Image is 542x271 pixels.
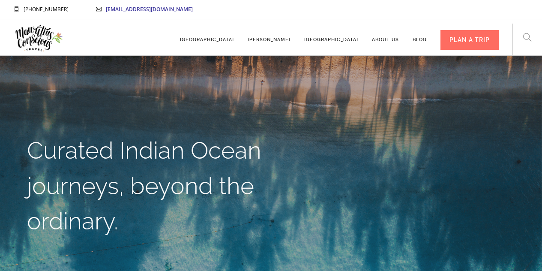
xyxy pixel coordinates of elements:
[440,24,499,48] a: PLAN A TRIP
[304,24,358,48] a: [GEOGRAPHIC_DATA]
[180,24,234,48] a: [GEOGRAPHIC_DATA]
[372,24,399,48] a: About us
[248,24,290,48] a: [PERSON_NAME]
[440,30,499,50] div: PLAN A TRIP
[24,6,69,13] span: [PHONE_NUMBER]
[106,6,193,13] a: [EMAIL_ADDRESS][DOMAIN_NAME]
[14,22,64,54] img: Mauritius Conscious Travel
[27,133,265,239] h1: Curated Indian Ocean journeys, beyond the ordinary.
[413,24,427,48] a: Blog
